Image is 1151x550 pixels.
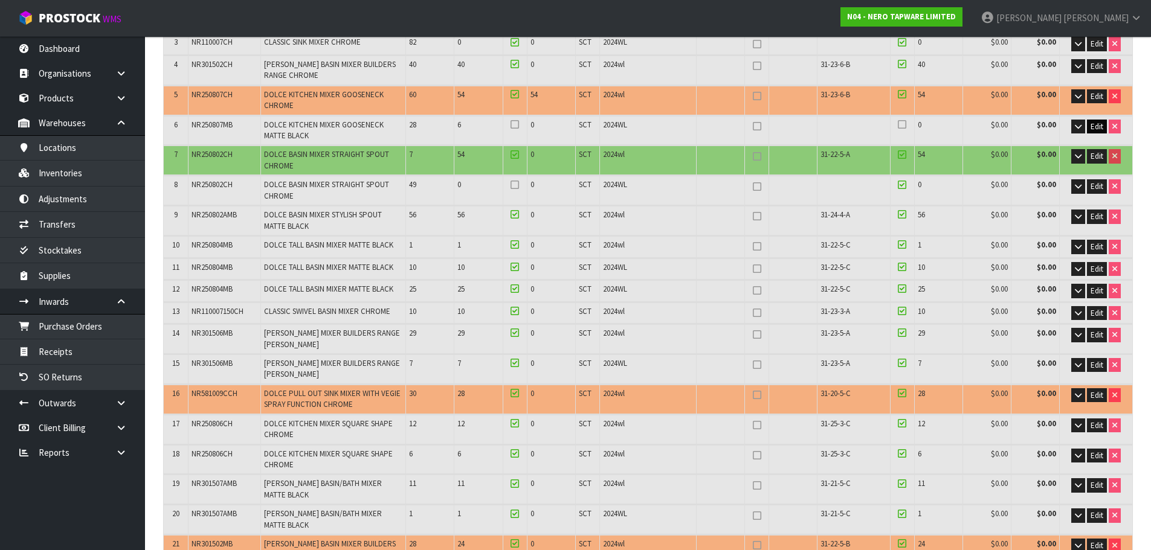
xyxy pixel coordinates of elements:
span: SCT [579,89,592,100]
span: 4 [174,59,178,69]
span: SCT [579,149,592,159]
span: 0 [530,358,534,368]
span: 2024wl [603,418,625,429]
span: $0.00 [991,358,1008,368]
span: 10 [409,262,416,272]
span: DOLCE TALL BASIN MIXER MATTE BLACK [264,284,393,294]
span: NR301502MB [192,539,233,549]
span: NR250804MB [192,240,233,250]
button: Edit [1087,388,1107,403]
span: $0.00 [991,306,1008,316]
span: 12 [918,418,925,429]
span: 31-21-5-C [821,508,851,519]
span: Edit [1091,91,1103,101]
span: $0.00 [991,418,1008,429]
span: SCT [579,120,592,130]
button: Edit [1087,508,1107,523]
span: 40 [918,59,925,69]
span: 12 [409,418,416,429]
span: 30 [409,388,416,398]
strong: $0.00 [1037,508,1056,519]
span: 6 [409,449,413,459]
strong: $0.00 [1037,478,1056,488]
span: 0 [530,240,534,250]
span: [PERSON_NAME] MIXER BUILDERS RANGE [PERSON_NAME] [264,328,400,349]
span: 25 [918,284,925,294]
small: WMS [103,13,121,25]
span: 1 [409,508,413,519]
span: 12 [457,418,465,429]
button: Edit [1087,89,1107,104]
strong: $0.00 [1037,539,1056,549]
span: Edit [1091,450,1103,461]
span: 0 [530,508,534,519]
span: 1 [409,240,413,250]
span: 28 [918,388,925,398]
span: 10 [457,306,465,316]
span: 10 [918,262,925,272]
span: 24 [457,539,465,549]
span: 0 [530,478,534,488]
span: 0 [530,209,534,220]
span: DOLCE PULL OUT SINK MIXER WITH VEGIE SPRAY FUNCTION CHROME [264,388,401,409]
span: SCT [579,262,592,272]
span: Edit [1091,151,1103,161]
span: 28 [409,120,416,130]
span: NR301506MB [192,358,233,368]
span: 2024WL [603,120,627,130]
strong: $0.00 [1037,89,1056,100]
span: NR250802CH [192,149,233,159]
span: $0.00 [991,149,1008,159]
span: 25 [457,284,465,294]
span: 28 [409,539,416,549]
span: NR250807CH [192,89,233,100]
span: 0 [530,59,534,69]
span: 31-25-3-C [821,449,851,459]
span: 17 [172,418,179,429]
span: 0 [530,388,534,398]
span: SCT [579,179,592,190]
span: $0.00 [991,539,1008,549]
span: SCT [579,449,592,459]
span: Edit [1091,264,1103,274]
button: Edit [1087,328,1107,342]
span: NR250802AMB [192,209,237,220]
span: 2024wl [603,89,625,100]
span: DOLCE BASIN MIXER STRAIGHT SPOUT CHROME [264,179,389,200]
span: $0.00 [991,120,1008,130]
span: DOLCE BASIN MIXER STRAIGHT SPOUT CHROME [264,149,389,170]
span: 2024WL [603,262,627,272]
span: 49 [409,179,416,190]
span: 0 [530,262,534,272]
span: 0 [530,179,534,190]
span: SCT [579,328,592,338]
span: Edit [1091,330,1103,340]
span: 9 [174,209,178,220]
span: 0 [530,306,534,316]
span: $0.00 [991,508,1008,519]
span: Edit [1091,480,1103,490]
span: Edit [1091,181,1103,191]
span: Edit [1091,420,1103,430]
span: 31-21-5-C [821,478,851,488]
span: NR110007150CH [192,306,243,316]
span: 31-23-6-B [821,89,850,100]
span: Edit [1091,510,1103,520]
span: SCT [579,240,592,250]
span: Edit [1091,61,1103,71]
span: 6 [918,449,921,459]
span: $0.00 [991,179,1008,190]
img: cube-alt.png [18,10,33,25]
span: SCT [579,209,592,220]
span: 31-22-5-B [821,539,850,549]
span: 20 [172,508,179,519]
span: 54 [457,89,465,100]
span: 2024WL [603,37,627,47]
span: 2024WL [603,179,627,190]
span: NR110007CH [192,37,233,47]
strong: $0.00 [1037,179,1056,190]
span: 24 [918,539,925,549]
span: 0 [530,418,534,429]
strong: $0.00 [1037,358,1056,368]
span: NR250806CH [192,418,233,429]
